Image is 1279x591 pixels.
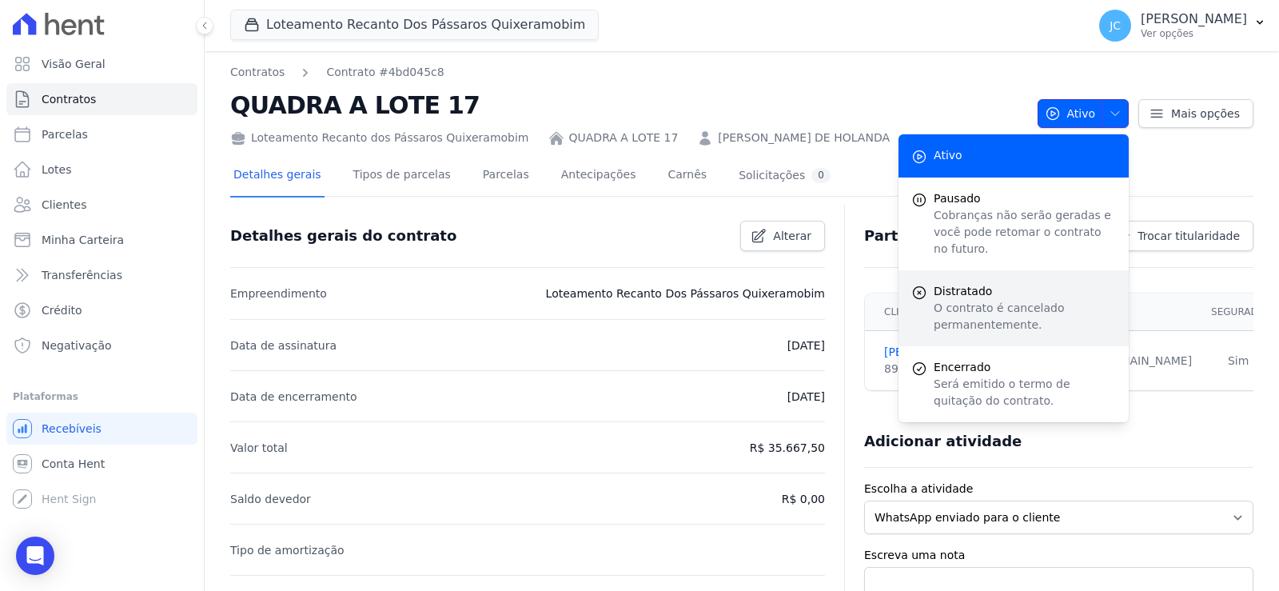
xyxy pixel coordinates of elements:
a: Trocar titularidade [1105,221,1253,251]
p: Data de assinatura [230,336,337,355]
a: Clientes [6,189,197,221]
span: Visão Geral [42,56,106,72]
a: Contrato #4bd045c8 [326,64,444,81]
nav: Breadcrumb [230,64,444,81]
a: Distratado O contrato é cancelado permanentemente. [898,270,1129,346]
span: Parcelas [42,126,88,142]
p: Empreendimento [230,284,327,303]
label: Escreva uma nota [864,547,1253,564]
button: Ativo [1038,99,1130,128]
a: [PERSON_NAME] [884,344,977,361]
p: [DATE] [787,336,825,355]
div: Open Intercom Messenger [16,537,54,575]
span: Mais opções [1171,106,1240,122]
a: Conta Hent [6,448,197,480]
span: Ativo [934,147,962,164]
button: Loteamento Recanto Dos Pássaros Quixeramobim [230,10,599,40]
td: Sim [1201,331,1275,391]
h3: Adicionar atividade [864,432,1022,451]
a: Parcelas [6,118,197,150]
a: Crédito [6,294,197,326]
th: Segurado [1201,294,1275,331]
a: [PERSON_NAME] DE HOLANDA [718,130,890,146]
div: 893.906.793-20 [884,361,977,377]
label: Escolha a atividade [864,481,1253,497]
a: Recebíveis [6,413,197,445]
a: QUADRA A LOTE 17 [569,130,679,146]
span: Trocar titularidade [1138,228,1240,244]
p: O contrato é cancelado permanentemente. [934,300,1116,333]
span: Minha Carteira [42,232,124,248]
h3: Partes do contrato [864,226,1016,246]
span: JC [1110,20,1121,31]
th: Cliente [865,294,986,331]
span: Pausado [934,190,1116,207]
div: Solicitações [739,168,831,183]
p: Será emitido o termo de quitação do contrato. [934,376,1116,409]
p: Valor total [230,438,288,457]
a: Visão Geral [6,48,197,80]
a: Carnês [664,155,710,198]
a: Contratos [6,83,197,115]
a: Mais opções [1138,99,1253,128]
span: Alterar [773,228,811,244]
a: Detalhes gerais [230,155,325,198]
span: Distratado [934,283,1116,300]
span: Lotes [42,162,72,178]
a: Negativação [6,329,197,361]
a: Parcelas [480,155,532,198]
p: Loteamento Recanto Dos Pássaros Quixeramobim [546,284,825,303]
p: Ver opções [1141,27,1247,40]
a: Alterar [740,221,825,251]
h2: QUADRA A LOTE 17 [230,87,1025,123]
span: Recebíveis [42,421,102,437]
div: 0 [811,168,831,183]
a: Transferências [6,259,197,291]
div: Loteamento Recanto dos Pássaros Quixeramobim [230,130,529,146]
span: Ativo [1045,99,1096,128]
div: Plataformas [13,387,191,406]
p: [PERSON_NAME] [1141,11,1247,27]
button: Pausado Cobranças não serão geradas e você pode retomar o contrato no futuro. [898,178,1129,270]
a: Contratos [230,64,285,81]
p: Cobranças não serão geradas e você pode retomar o contrato no futuro. [934,207,1116,258]
span: Clientes [42,197,86,213]
p: R$ 35.667,50 [750,438,825,457]
span: Crédito [42,302,82,318]
a: Solicitações0 [735,155,834,198]
a: Tipos de parcelas [350,155,454,198]
p: [DATE] [787,387,825,406]
button: JC [PERSON_NAME] Ver opções [1086,3,1279,48]
nav: Breadcrumb [230,64,1025,81]
p: Tipo de amortização [230,541,345,560]
span: Conta Hent [42,456,105,472]
span: Transferências [42,267,122,283]
p: Saldo devedor [230,489,311,509]
a: Encerrado Será emitido o termo de quitação do contrato. [898,346,1129,422]
span: Encerrado [934,359,1116,376]
a: Lotes [6,154,197,186]
a: Minha Carteira [6,224,197,256]
span: Contratos [42,91,96,107]
p: Data de encerramento [230,387,357,406]
h3: Detalhes gerais do contrato [230,226,456,246]
a: Antecipações [558,155,639,198]
span: Negativação [42,337,112,353]
p: R$ 0,00 [782,489,825,509]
